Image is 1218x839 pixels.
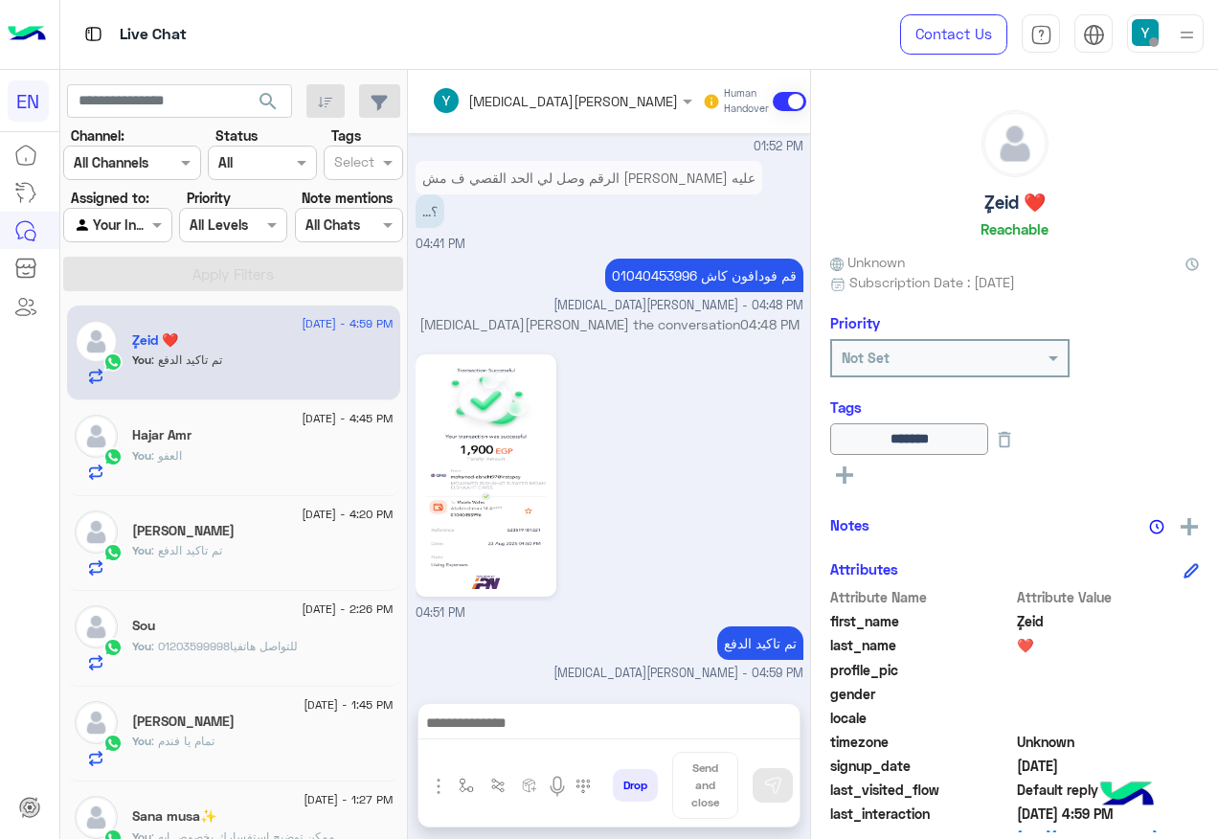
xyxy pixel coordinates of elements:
h5: ٕZeid ❤️ [984,192,1046,214]
button: Trigger scenario [483,770,514,802]
img: tab [1083,24,1105,46]
span: Attribute Name [830,587,1013,607]
h5: Sana musa✨ [132,808,216,825]
span: 01:52 PM [754,138,803,156]
span: [DATE] - 4:59 PM [302,315,393,332]
img: tab [81,22,105,46]
button: select flow [451,770,483,802]
p: [MEDICAL_DATA][PERSON_NAME] the conversation [416,314,803,334]
img: WhatsApp [103,447,123,466]
button: Apply Filters [63,257,403,291]
label: Priority [187,188,231,208]
img: 619912130925470.jpg [420,359,552,592]
span: 04:41 PM [416,237,465,251]
span: You [132,352,151,367]
img: hulul-logo.png [1094,762,1161,829]
span: search [257,90,280,113]
h5: Ahmed Emad [132,523,235,539]
img: add [1181,518,1198,535]
img: WhatsApp [103,352,123,372]
img: tab [1030,24,1052,46]
img: defaultAdmin.png [982,111,1048,176]
span: ❤️ [1017,635,1200,655]
span: 2024-12-28T12:53:51.473Z [1017,756,1200,776]
img: send message [763,776,782,795]
span: للتواصل هاتفيا01203599998 [151,639,298,653]
div: EN [8,80,49,122]
img: create order [522,778,537,793]
img: make a call [575,779,591,794]
img: defaultAdmin.png [75,796,118,839]
img: notes [1149,519,1164,534]
span: Unknown [830,252,905,272]
button: Send and close [672,752,738,819]
span: 2025-08-23T13:59:51.035Z [1017,804,1200,824]
span: You [132,543,151,557]
span: ٕZeid [1017,611,1200,631]
h6: Attributes [830,560,898,578]
span: timezone [830,732,1013,752]
button: Drop [613,769,658,802]
span: gender [830,684,1013,704]
span: You [132,448,151,463]
span: Subscription Date : [DATE] [849,272,1015,292]
p: Live Chat [120,22,187,48]
span: Attribute Value [1017,587,1200,607]
a: tab [1022,14,1060,55]
img: WhatsApp [103,638,123,657]
span: تم تاكيد الدفع [151,543,222,557]
span: [DATE] - 4:45 PM [302,410,393,427]
p: 23/8/2025, 4:41 PM [416,161,762,194]
img: send attachment [427,775,450,798]
span: 04:51 PM [416,605,465,620]
img: Logo [8,14,46,55]
small: Human Handover [724,86,769,117]
img: defaultAdmin.png [75,605,118,648]
img: Trigger scenario [490,778,506,793]
p: 23/8/2025, 4:48 PM [605,259,803,292]
span: null [1017,708,1200,728]
img: WhatsApp [103,734,123,753]
span: last_name [830,635,1013,655]
img: select flow [459,778,474,793]
span: العفو [151,448,182,463]
span: profile_pic [830,660,1013,680]
img: defaultAdmin.png [75,320,118,363]
span: [MEDICAL_DATA][PERSON_NAME] - 04:48 PM [553,297,803,315]
span: Default reply [1017,780,1200,800]
label: Channel: [71,125,124,146]
span: signup_date [830,756,1013,776]
h6: Tags [830,398,1199,416]
span: [DATE] - 4:20 PM [302,506,393,523]
h6: Notes [830,516,869,533]
img: profile [1175,23,1199,47]
span: last_interaction [830,804,1013,824]
span: You [132,734,151,748]
span: Unknown [1017,732,1200,752]
img: userImage [1132,19,1159,46]
span: first_name [830,611,1013,631]
span: [DATE] - 2:26 PM [302,601,393,618]
label: Tags [331,125,361,146]
button: create order [514,770,546,802]
h6: Reachable [981,220,1049,238]
label: Note mentions [302,188,393,208]
span: [DATE] - 1:45 PM [304,696,393,714]
a: Contact Us [900,14,1007,55]
button: search [245,84,292,125]
img: send voice note [546,775,569,798]
h5: Sou [132,618,155,634]
span: 04:48 PM [740,316,800,332]
h5: ٕZeid ❤️ [132,332,178,349]
img: defaultAdmin.png [75,701,118,744]
span: [MEDICAL_DATA][PERSON_NAME] - 04:59 PM [553,665,803,683]
img: defaultAdmin.png [75,415,118,458]
h5: Hajar Amr [132,427,192,443]
span: تمام يا فندم [151,734,214,748]
h6: Priority [830,314,880,331]
span: [DATE] - 1:27 PM [304,791,393,808]
img: WhatsApp [103,543,123,562]
label: Status [215,125,258,146]
p: 23/8/2025, 4:41 PM [416,194,444,228]
span: تم تاكيد الدفع [151,352,222,367]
